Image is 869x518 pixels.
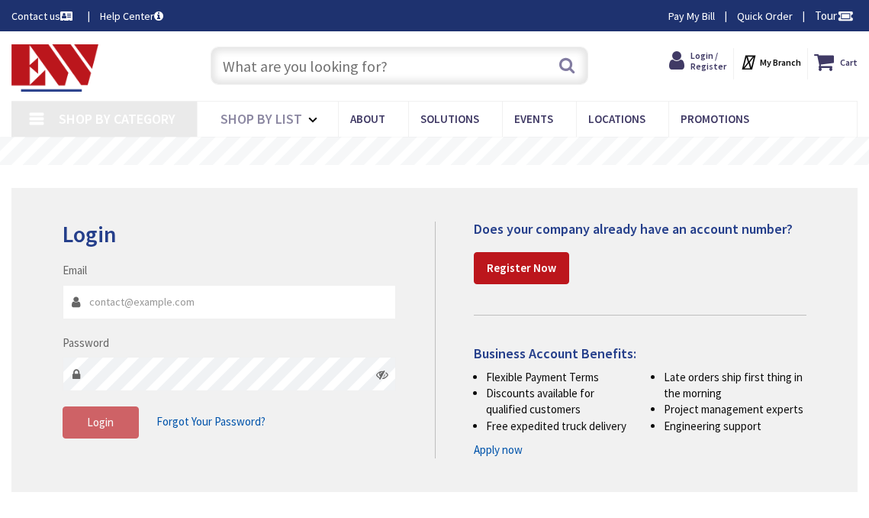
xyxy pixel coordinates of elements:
[63,335,109,351] label: Password
[814,48,858,76] a: Cart
[668,8,715,24] a: Pay My Bill
[669,48,727,74] a: Login / Register
[681,112,749,126] span: Promotions
[100,8,163,24] a: Help Center
[63,222,397,247] h2: Login
[737,8,793,24] a: Quick Order
[760,57,801,68] strong: My Branch
[514,112,553,126] span: Events
[220,110,302,128] span: Shop By List
[420,112,479,126] span: Solutions
[350,112,385,126] span: About
[486,385,629,418] li: Discounts available for qualified customers
[664,401,806,417] li: Project management experts
[474,252,569,284] a: Register Now
[87,415,114,429] span: Login
[815,8,854,23] span: Tour
[156,414,266,429] span: Forgot Your Password?
[690,50,726,72] span: Login / Register
[11,44,98,92] img: Electrical Wholesalers, Inc.
[486,369,629,385] li: Flexible Payment Terms
[156,407,266,436] a: Forgot Your Password?
[474,346,807,361] h4: Business Account Benefits:
[63,262,87,278] label: Email
[740,48,801,76] div: My Branch
[211,47,588,85] input: What are you looking for?
[11,8,76,24] a: Contact us
[664,418,806,434] li: Engineering support
[474,442,523,458] a: Apply now
[486,418,629,434] li: Free expedited truck delivery
[310,144,558,159] rs-layer: Free Same Day Pickup at 19 Locations
[59,110,175,128] span: Shop By Category
[664,369,806,402] li: Late orders ship first thing in the morning
[63,406,139,439] button: Login
[487,261,556,275] strong: Register Now
[840,48,858,76] strong: Cart
[376,368,388,380] i: Click here to show/hide password
[63,285,397,319] input: Email
[588,112,645,126] span: Locations
[474,222,807,237] h4: Does your company already have an account number?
